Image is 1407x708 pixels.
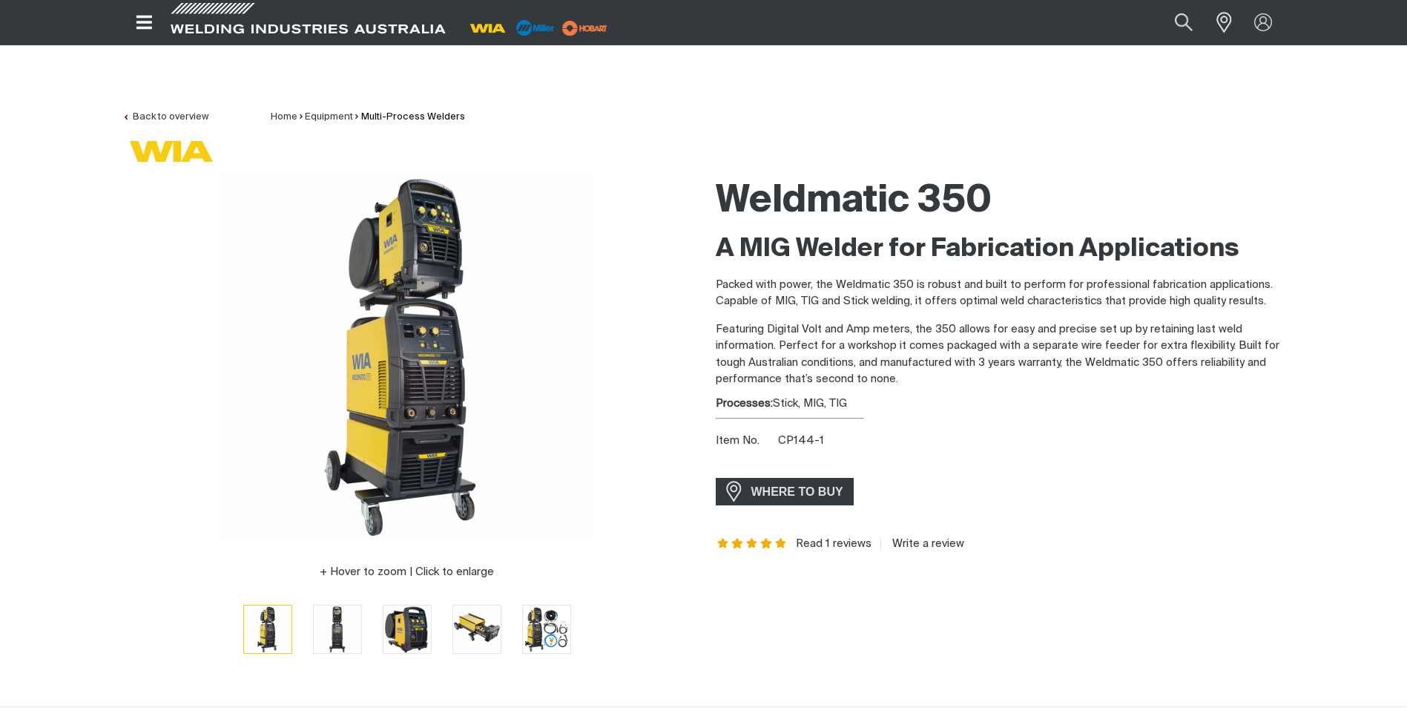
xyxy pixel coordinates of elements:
button: Go to slide 4 [452,605,501,654]
a: Home [271,112,297,122]
a: Equipment [305,112,353,122]
span: WHERE TO BUY [742,480,853,504]
div: Stick, MIG, TIG [716,396,1285,413]
p: Featuring Digital Volt and Amp meters, the 350 allows for easy and precise set up by retaining la... [716,321,1285,388]
p: Packed with power, the Weldmatic 350 is robust and built to perform for professional fabrication ... [716,277,1285,310]
a: Multi-Process Welders [361,112,465,122]
a: miller [558,22,612,33]
a: Write a review [880,537,964,551]
h2: A MIG Welder for Fabrication Applications [716,233,1285,266]
button: Go to slide 5 [522,605,571,654]
img: Weldmatic 350 [244,606,291,653]
button: Go to slide 3 [383,605,432,654]
img: Weldmatic 350 [383,606,431,653]
span: CP144-1 [778,435,824,446]
span: Item No. [716,433,776,450]
h1: Weldmatic 350 [716,177,1285,226]
a: WHERE TO BUY [716,478,854,505]
button: Go to slide 2 [313,605,362,654]
strong: Processes: [716,398,773,409]
nav: Breadcrumb [271,110,465,125]
button: Hover to zoom | Click to enlarge [311,563,503,581]
img: miller [558,17,612,39]
button: Search products [1159,6,1209,39]
img: Weldmatic 350 [314,606,361,653]
span: Rating: 5 [716,539,788,549]
img: Weldmatic 350 [222,170,593,541]
a: Read 1 reviews [796,537,871,551]
input: Product name or item number... [1139,6,1208,39]
button: Go to slide 1 [243,605,292,654]
img: Weldmatic 350 [453,606,501,653]
a: Back to overview of Multi-Process Welders [122,112,208,122]
img: Weldmatic 350 [523,606,570,653]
